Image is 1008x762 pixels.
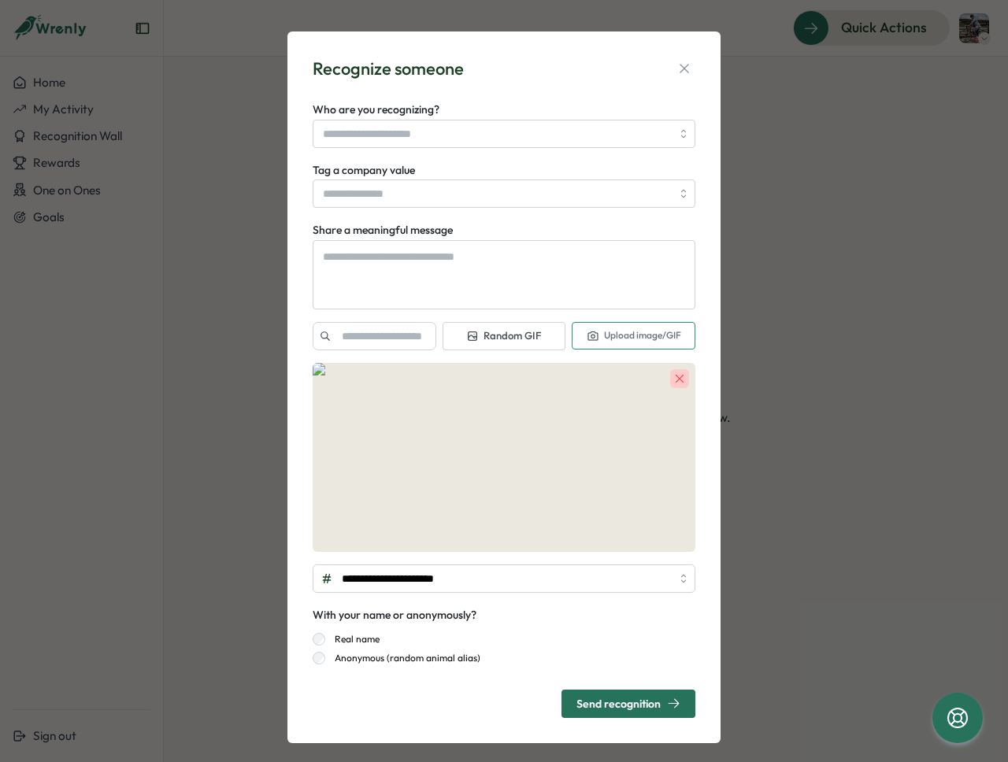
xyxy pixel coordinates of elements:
[313,102,439,119] label: Who are you recognizing?
[313,57,464,81] div: Recognize someone
[576,697,680,710] div: Send recognition
[561,690,695,718] button: Send recognition
[466,329,541,343] span: Random GIF
[313,363,695,552] img: image
[325,633,380,645] label: Real name
[313,607,476,624] div: With your name or anonymously?
[325,652,480,664] label: Anonymous (random animal alias)
[313,162,415,179] label: Tag a company value
[443,322,566,350] button: Random GIF
[313,222,453,239] label: Share a meaningful message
